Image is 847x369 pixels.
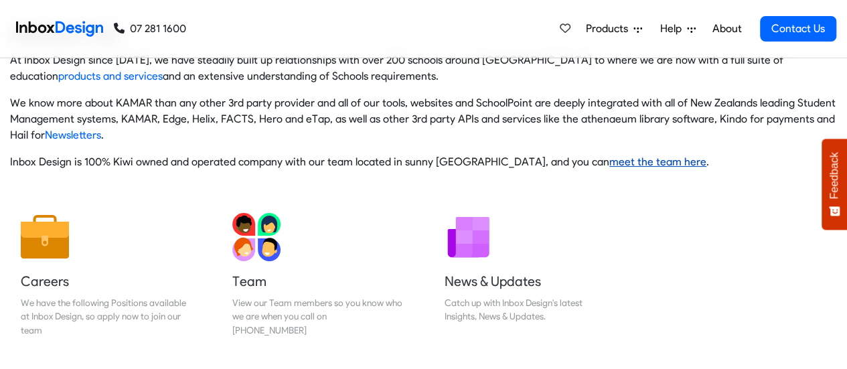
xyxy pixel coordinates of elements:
a: Help [655,15,701,42]
a: About [708,15,745,42]
a: Team View our Team members so you know who we are when you call on [PHONE_NUMBER] [222,202,413,348]
div: View our Team members so you know who we are when you call on [PHONE_NUMBER] [232,296,402,337]
a: products and services [58,70,163,82]
a: News & Updates Catch up with Inbox Design's latest Insights, News & Updates. [434,202,625,348]
div: Catch up with Inbox Design's latest Insights, News & Updates. [445,296,615,323]
p: Inbox Design is 100% Kiwi owned and operated company with our team located in sunny [GEOGRAPHIC_D... [10,154,837,170]
button: Feedback - Show survey [822,139,847,230]
img: 2022_01_12_icon_newsletter.svg [445,213,493,261]
img: 2022_01_13_icon_team.svg [232,213,281,261]
div: We have the following Positions available at Inbox Design, so apply now to join our team [21,296,191,337]
img: 2022_01_13_icon_job.svg [21,213,69,261]
span: Feedback [828,152,840,199]
h5: Team [232,272,402,291]
p: We know more about KAMAR than any other 3rd party provider and all of our tools, websites and Sch... [10,95,837,143]
h5: Careers [21,272,191,291]
a: Contact Us [760,16,836,42]
a: Newsletters [45,129,101,141]
a: Careers We have the following Positions available at Inbox Design, so apply now to join our team [10,202,202,348]
a: meet the team here [609,155,706,168]
p: At Inbox Design since [DATE], we have steadily built up relationships with over 200 schools aroun... [10,52,837,84]
span: Products [586,21,633,37]
h5: News & Updates [445,272,615,291]
a: Products [581,15,647,42]
a: 07 281 1600 [114,21,186,37]
span: Help [660,21,687,37]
